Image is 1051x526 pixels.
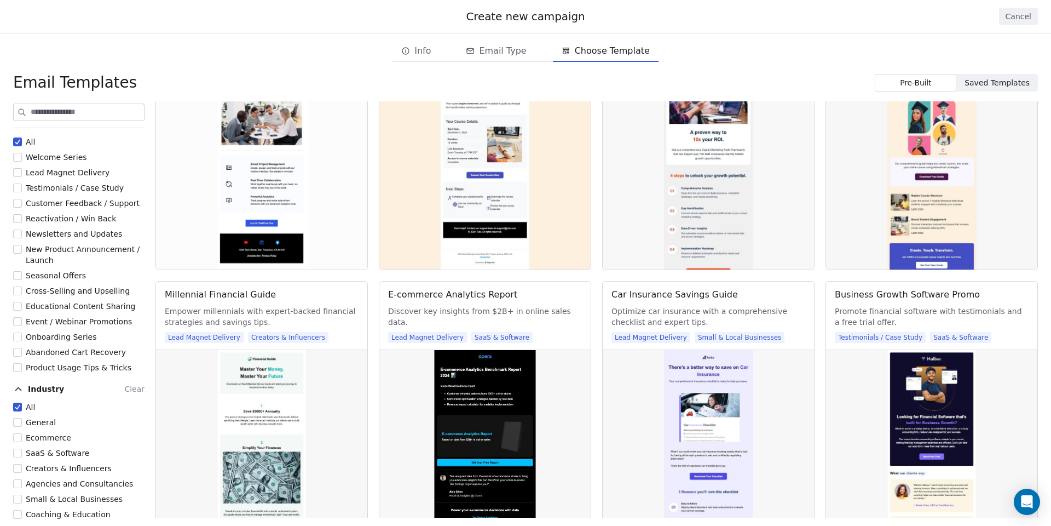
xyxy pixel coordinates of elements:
span: Lead Magnet Delivery [611,332,690,343]
span: All [26,138,35,146]
div: email creation steps [392,40,659,62]
span: Agencies and Consultancies [26,479,133,488]
span: All [26,403,35,411]
button: Coaching & Education [13,509,22,520]
span: Reactivation / Win Back [26,214,116,223]
div: IndustryClear [13,402,145,520]
span: Lead Magnet Delivery [26,168,109,177]
span: Event / Webinar Promotions [26,317,132,326]
button: Welcome Series [13,152,22,163]
span: Info [414,44,431,58]
button: Customer Feedback / Support [13,198,22,209]
span: Optimize car insurance with a comprehensive checklist and expert tips. [611,306,805,328]
span: Clear [124,385,145,393]
button: Lead Magnet Delivery [13,167,22,178]
button: Onboarding Series [13,331,22,342]
button: New Product Announcement / Launch [13,244,22,255]
button: Clear [124,382,145,396]
span: Educational Content Sharing [26,302,136,311]
span: Saved Templates [965,77,1030,89]
span: Discover key insights from $2B+ in online sales data. [388,306,582,328]
span: New Product Announcement / Launch [26,245,140,265]
span: Testimonials / Case Study [26,184,124,192]
div: E-commerce Analytics Report [388,288,517,301]
button: Small & Local Businesses [13,494,22,505]
span: Small & Local Businesses [695,332,785,343]
button: Educational Content Sharing [13,301,22,312]
span: Coaching & Education [26,510,111,519]
button: Agencies and Consultancies [13,478,22,489]
button: All [13,136,22,147]
span: Creators & Influencers [248,332,328,343]
button: SaaS & Software [13,448,22,459]
span: Product Usage Tips & Tricks [26,363,131,372]
span: Email Templates [13,73,137,93]
span: Lead Magnet Delivery [165,332,244,343]
span: Onboarding Series [26,333,96,341]
div: Use CasesClear [13,136,145,373]
button: Creators & Influencers [13,463,22,474]
button: Event / Webinar Promotions [13,316,22,327]
button: Ecommerce [13,432,22,443]
span: Small & Local Businesses [26,495,123,504]
span: SaaS & Software [930,332,991,343]
span: General [26,418,56,427]
button: All [13,402,22,413]
button: IndustryClear [13,380,145,402]
button: Testimonials / Case Study [13,182,22,193]
button: Cross-Selling and Upselling [13,285,22,296]
button: Abandoned Cart Recovery [13,347,22,358]
span: Industry [28,384,64,395]
div: Create new campaign [13,9,1038,24]
span: Seasonal Offers [26,271,86,280]
div: Open Intercom Messenger [1014,489,1040,515]
div: Car Insurance Savings Guide [611,288,738,301]
span: Ecommerce [26,433,71,442]
button: Cancel [999,8,1038,25]
button: Newsletters and Updates [13,228,22,239]
span: Newsletters and Updates [26,230,122,238]
span: Promote financial software with testimonials and a free trial offer. [835,306,1029,328]
span: Creators & Influencers [26,464,112,473]
span: Welcome Series [26,153,87,162]
span: SaaS & Software [26,449,89,458]
button: Seasonal Offers [13,270,22,281]
span: Lead Magnet Delivery [388,332,467,343]
div: Business Growth Software Promo [835,288,980,301]
span: Choose Template [575,44,650,58]
div: Millennial Financial Guide [165,288,276,301]
span: Email Type [479,44,526,58]
button: Product Usage Tips & Tricks [13,362,22,373]
span: Cross-Selling and Upselling [26,287,130,295]
span: Testimonials / Case Study [835,332,926,343]
button: Reactivation / Win Back [13,213,22,224]
span: Abandoned Cart Recovery [26,348,126,357]
span: Empower millennials with expert-backed financial strategies and savings tips. [165,306,359,328]
span: Customer Feedback / Support [26,199,140,208]
button: General [13,417,22,428]
span: SaaS & Software [471,332,533,343]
